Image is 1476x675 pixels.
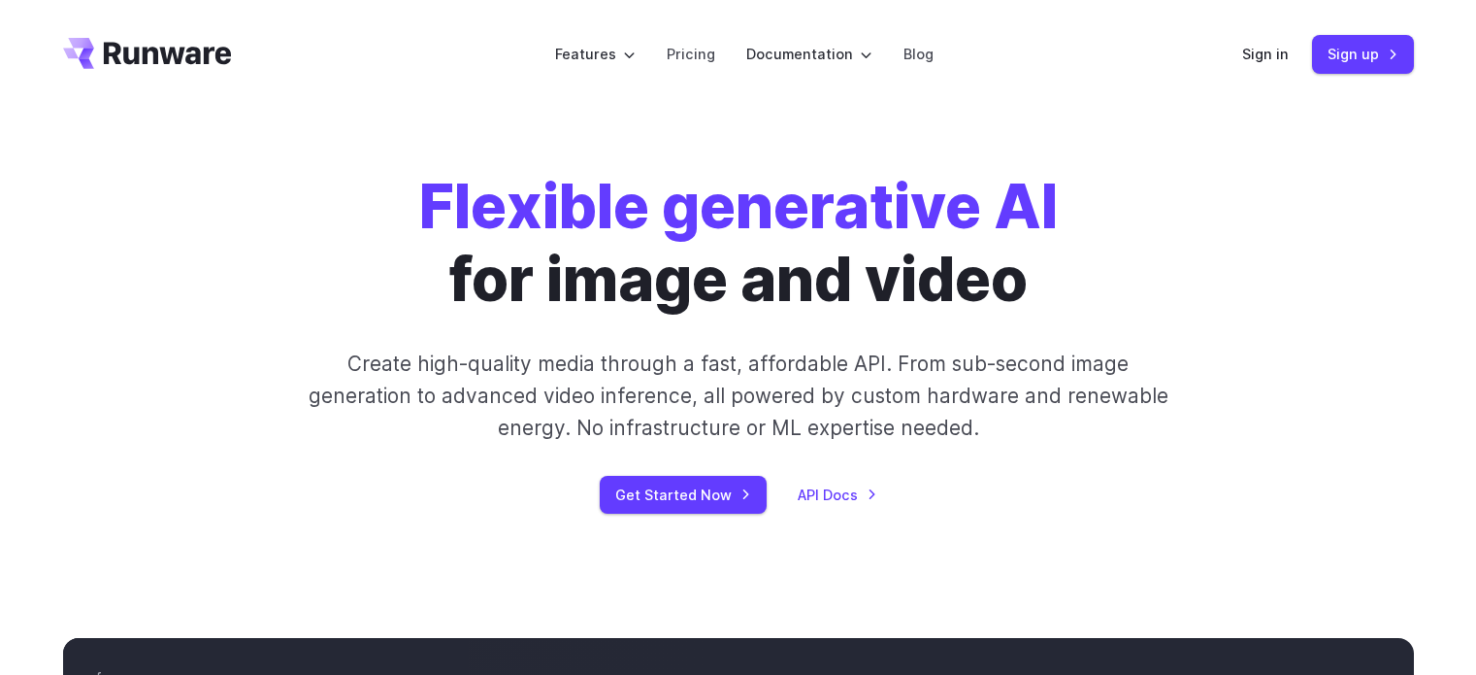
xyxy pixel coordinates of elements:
[600,476,767,514] a: Get Started Now
[419,170,1058,243] strong: Flexible generative AI
[555,43,636,65] label: Features
[306,348,1170,445] p: Create high-quality media through a fast, affordable API. From sub-second image generation to adv...
[746,43,872,65] label: Documentation
[903,43,934,65] a: Blog
[63,38,232,69] a: Go to /
[1242,43,1289,65] a: Sign in
[1312,35,1414,73] a: Sign up
[798,484,877,506] a: API Docs
[419,171,1058,317] h1: for image and video
[667,43,715,65] a: Pricing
